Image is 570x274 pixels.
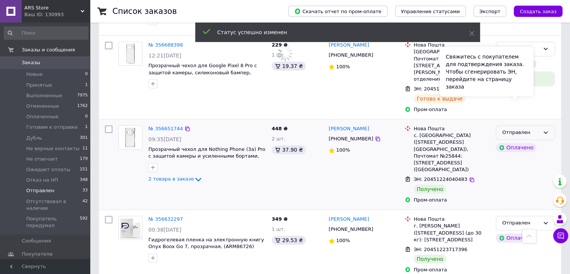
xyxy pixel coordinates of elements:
span: Экспорт [479,9,500,14]
div: Пром-оплата [414,106,490,113]
span: Управление статусами [401,9,460,14]
button: Создать заказ [514,6,563,17]
span: Оплаченные [26,113,58,120]
span: Принятые [26,82,52,89]
span: Заказы [22,59,40,66]
a: № 356688398 [148,42,183,48]
span: 0 [85,71,88,78]
span: Покупатель передумал [26,215,80,229]
span: Заказы и сообщения [22,47,75,53]
button: Экспорт [473,6,506,17]
img: Фото товару [119,42,142,65]
span: 1762 [77,103,88,110]
button: Скачать отчет по пром-оплате [288,6,387,17]
span: 592 [80,215,88,229]
div: Ваш ID: 130993 [24,11,90,18]
div: Получено [414,254,446,263]
a: [PERSON_NAME] [329,42,369,49]
div: [GEOGRAPHIC_DATA], Почтомат №25733: [STREET_ADDRESS][PERSON_NAME], возле отделения №48 [414,48,490,83]
div: Отправлен [502,45,540,53]
span: 100% [336,238,350,243]
span: 1 шт. [272,52,285,58]
div: Свяжитесь с покупателем для подтверждения заказа. Чтобы сгенерировать ЭН, перейдите на страницу з... [440,47,533,96]
span: 179 [80,156,88,163]
span: Ожидает оплаты [26,166,70,173]
span: 11 [82,145,88,152]
span: 100% [336,147,350,153]
span: 2 шт. [272,136,285,142]
a: [PERSON_NAME] [329,216,369,223]
span: Новые [26,71,43,78]
span: ARS Store [24,5,81,11]
input: Поиск [4,26,88,40]
a: Фото товару [118,42,142,66]
span: [PHONE_NUMBER] [329,52,373,58]
span: 448 ₴ [272,126,288,131]
span: Создать заказ [520,9,557,14]
div: Пром-оплата [414,197,490,203]
span: Гидрогелевая пленка на электронную книгу Onyx Boox Go 7, прозрачная, (ARM86726) [148,237,264,250]
div: Статус успешно изменен [217,29,450,36]
span: 349 ₴ [272,216,288,222]
span: 100% [336,64,350,69]
span: Дубль [26,135,42,142]
span: 09:35[DATE] [148,136,181,142]
span: Отправлен [26,187,54,194]
a: [PERSON_NAME] [329,125,369,132]
a: № 356632297 [148,216,183,222]
div: 29.53 ₴ [272,236,306,245]
span: ЭН: 20451224031754 [414,86,467,92]
div: Оплачено [496,233,536,242]
div: Отправлен [502,219,540,227]
span: Не отвечает [26,156,58,163]
span: 151 [80,166,88,173]
a: Прозрачный чехол для Nothing Phone (3a) Pro с защитой камеры и усиленными бортами, силиконовый ба... [148,146,265,166]
span: 00:38[DATE] [148,227,181,233]
span: Скачать отчет по пром-оплате [294,8,381,15]
span: [PHONE_NUMBER] [329,226,373,232]
button: Чат с покупателем [553,228,568,243]
a: Прозрачный чехол для Google Pixel 8 Pro с защитой камеры, силиконовый бампер, тонкий и бесцветный [148,63,257,82]
span: Готовим к отправке [26,124,78,131]
div: Нова Пошта [414,42,490,48]
div: Получено [414,185,446,194]
a: Фото товару [118,216,142,240]
span: 33 [82,187,88,194]
span: Отсутствовал в наличии [26,198,82,212]
h1: Список заказов [112,7,177,16]
div: Оплачено [496,143,536,152]
a: Создать заказ [506,8,563,14]
span: [PHONE_NUMBER] [329,136,373,142]
span: 2 товара в заказе [148,176,194,182]
div: Пром-оплата [414,266,490,273]
span: 42 [82,198,88,212]
span: ЭН: 20451224040483 [414,176,467,182]
span: 1 [85,124,88,131]
span: 301 [80,135,88,142]
div: Отправлен [502,129,540,137]
span: Отмененные [26,103,59,110]
span: Не верные контакты [26,145,79,152]
div: 19.37 ₴ [272,62,306,71]
div: г. [PERSON_NAME] ([STREET_ADDRESS] (до 30 кг): [STREET_ADDRESS] [414,223,490,243]
span: 348 [80,177,88,184]
button: Управление статусами [395,6,466,17]
span: 0 [85,113,88,120]
img: Фото товару [119,126,142,149]
span: 1 шт. [272,226,285,232]
span: ЭН: 20451223717396 [414,247,467,252]
span: 7975 [77,92,88,99]
span: Выполненные [26,92,62,99]
a: № 356651744 [148,126,183,131]
div: Готово к выдаче [414,94,465,103]
div: 37.90 ₴ [272,145,306,154]
span: 12:21[DATE] [148,53,181,59]
img: Фото товару [119,216,142,239]
span: 229 ₴ [272,42,288,48]
a: Фото товару [118,125,142,149]
div: Нова Пошта [414,125,490,132]
div: Нова Пошта [414,216,490,223]
a: 2 товара в заказе [148,176,203,182]
div: с. [GEOGRAPHIC_DATA] ([STREET_ADDRESS][GEOGRAPHIC_DATA]), Почтомат №25844: [STREET_ADDRESS] ([GEO... [414,132,490,173]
